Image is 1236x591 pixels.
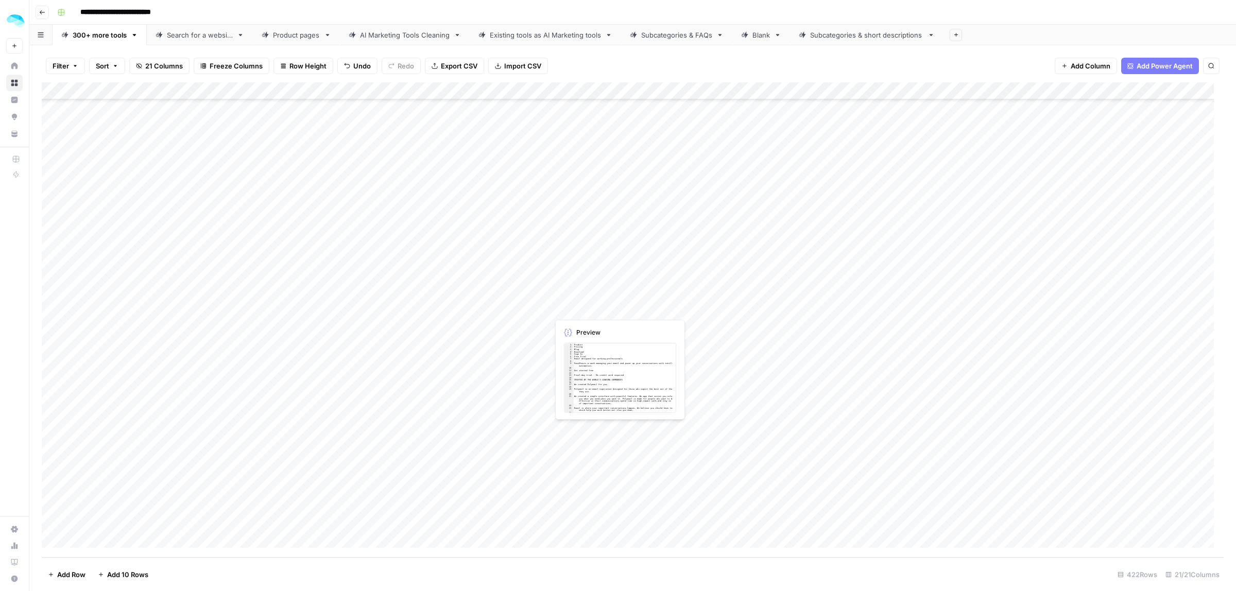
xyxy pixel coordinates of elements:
span: Redo [398,61,414,71]
div: 6 [564,355,573,358]
span: Filter [53,61,69,71]
a: AI Marketing Tools Cleaning [340,25,470,45]
div: 2 [564,346,573,349]
button: Help + Support [6,570,23,587]
div: Subcategories & short descriptions [810,30,923,40]
div: 23 [564,407,573,411]
button: Row Height [273,58,333,74]
a: Product pages [253,25,340,45]
button: Add Column [1055,58,1117,74]
div: 4 [564,351,573,353]
a: Insights [6,92,23,108]
a: Existing tools as AI Marketing tools [470,25,621,45]
div: 24 [564,412,573,414]
button: Add Row [42,566,92,583]
a: 300+ more tools [53,25,147,45]
span: Sort [96,61,109,71]
span: 21 Columns [145,61,183,71]
button: Freeze Columns [194,58,269,74]
div: 11 [564,370,573,372]
div: 19 [564,388,573,393]
div: 21/21 Columns [1161,566,1224,583]
button: Redo [382,58,421,74]
button: Import CSV [488,58,548,74]
a: Subcategories & short descriptions [790,25,943,45]
div: 3 [564,349,573,351]
div: 5 [564,353,573,356]
button: Add Power Agent [1121,58,1199,74]
button: Sort [89,58,125,74]
a: Your Data [6,126,23,142]
a: Usage [6,537,23,554]
a: Settings [6,521,23,537]
a: Home [6,58,23,74]
span: Row Height [289,61,327,71]
span: Add Row [57,569,85,580]
button: 21 Columns [129,58,190,74]
a: Subcategories & FAQs [621,25,732,45]
div: 300+ more tools [73,30,127,40]
div: 20 [564,393,573,395]
div: 1 [564,344,573,346]
div: Subcategories & FAQs [641,30,712,40]
span: Add Power Agent [1137,61,1193,71]
button: Export CSV [425,58,484,74]
a: Search for a website [147,25,253,45]
span: Export CSV [441,61,477,71]
button: Filter [46,58,85,74]
div: 13 [564,374,573,377]
div: AI Marketing Tools Cleaning [360,30,450,40]
a: Opportunities [6,109,23,125]
div: Product pages [273,30,320,40]
div: 14 [564,376,573,379]
div: 422 Rows [1113,566,1161,583]
div: 9 [564,362,573,367]
span: Add 10 Rows [107,569,148,580]
div: Blank [752,30,770,40]
a: Blank [732,25,790,45]
div: 18 [564,386,573,388]
button: Add 10 Rows [92,566,154,583]
div: 7 [564,358,573,360]
span: Undo [353,61,371,71]
div: Search for a website [167,30,233,40]
a: Learning Hub [6,554,23,570]
div: 22 [564,405,573,407]
span: Import CSV [504,61,541,71]
button: Undo [337,58,377,74]
span: Freeze Columns [210,61,263,71]
div: 8 [564,360,573,362]
div: 17 [564,384,573,386]
div: 10 [564,367,573,370]
div: Existing tools as AI Marketing tools [490,30,601,40]
div: 16 [564,381,573,384]
div: 21 [564,395,573,405]
span: Add Column [1071,61,1110,71]
a: Browse [6,75,23,91]
div: 12 [564,372,573,374]
button: Workspace: ColdiQ [6,8,23,34]
div: 15 [564,379,573,381]
img: ColdiQ Logo [6,12,25,30]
